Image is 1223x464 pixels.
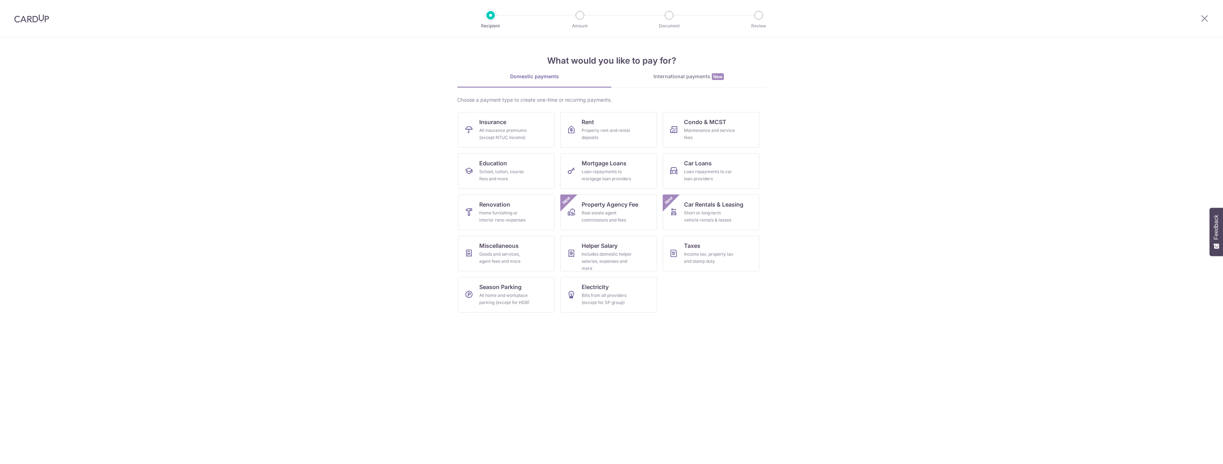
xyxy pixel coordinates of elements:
[684,251,735,265] div: Income tax, property tax and stamp duty
[458,194,555,230] a: RenovationHome furnishing or interior reno-expenses
[479,251,530,265] div: Goods and services, agent fees and more
[684,118,726,126] span: Condo & MCST
[479,209,530,224] div: Home furnishing or interior reno-expenses
[479,127,530,141] div: All insurance premiums (except NTUC Income)
[479,168,530,182] div: School, tuition, course fees and more
[684,127,735,141] div: Maintenance and service fees
[457,73,611,80] div: Domestic payments
[479,159,507,167] span: Education
[582,292,633,306] div: Bills from all providers (except for SP group)
[560,112,657,148] a: RentProperty rent and rental deposits
[458,153,555,189] a: EducationSchool, tuition, course fees and more
[663,153,759,189] a: Car LoansLoan repayments to car loan providers
[457,96,766,103] div: Choose a payment type to create one-time or recurring payments.
[479,118,506,126] span: Insurance
[643,22,695,30] p: Document
[464,22,517,30] p: Recipient
[663,236,759,271] a: TaxesIncome tax, property tax and stamp duty
[663,194,675,206] span: New
[582,209,633,224] div: Real estate agent commissions and fees
[732,22,785,30] p: Review
[582,200,638,209] span: Property Agency Fee
[712,73,724,80] span: New
[554,22,606,30] p: Amount
[458,236,555,271] a: MiscellaneousGoods and services, agent fees and more
[684,159,712,167] span: Car Loans
[582,159,626,167] span: Mortgage Loans
[582,283,609,291] span: Electricity
[561,194,572,206] span: New
[479,241,519,250] span: Miscellaneous
[479,200,510,209] span: Renovation
[582,127,633,141] div: Property rent and rental deposits
[458,112,555,148] a: InsuranceAll insurance premiums (except NTUC Income)
[663,112,759,148] a: Condo & MCSTMaintenance and service fees
[684,241,700,250] span: Taxes
[582,241,618,250] span: Helper Salary
[1213,215,1219,240] span: Feedback
[14,14,49,23] img: CardUp
[560,236,657,271] a: Helper SalaryIncludes domestic helper salaries, expenses and more
[684,200,743,209] span: Car Rentals & Leasing
[582,118,594,126] span: Rent
[560,194,657,230] a: Property Agency FeeReal estate agent commissions and feesNew
[457,54,766,67] h4: What would you like to pay for?
[684,209,735,224] div: Short or long‑term vehicle rentals & leases
[1209,208,1223,256] button: Feedback - Show survey
[663,194,759,230] a: Car Rentals & LeasingShort or long‑term vehicle rentals & leasesNew
[458,277,555,313] a: Season ParkingAll home and workplace parking (except for HDB)
[560,153,657,189] a: Mortgage LoansLoan repayments to mortgage loan providers
[479,283,522,291] span: Season Parking
[611,73,766,80] div: International payments
[684,168,735,182] div: Loan repayments to car loan providers
[560,277,657,313] a: ElectricityBills from all providers (except for SP group)
[479,292,530,306] div: All home and workplace parking (except for HDB)
[582,251,633,272] div: Includes domestic helper salaries, expenses and more
[582,168,633,182] div: Loan repayments to mortgage loan providers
